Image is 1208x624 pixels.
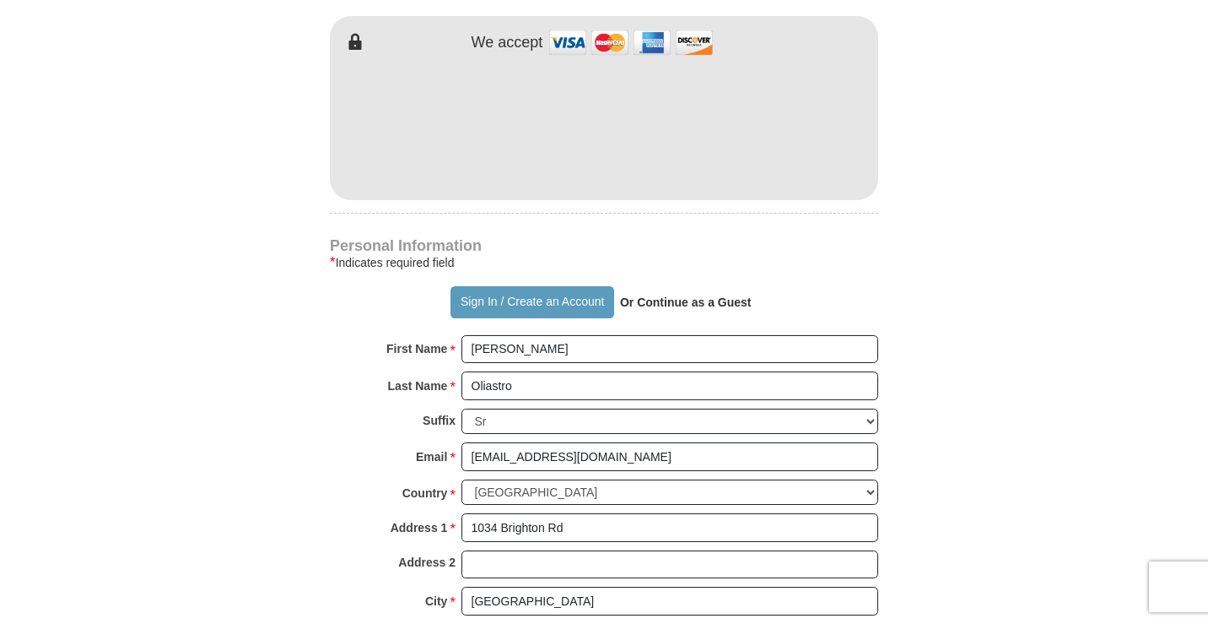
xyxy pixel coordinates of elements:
strong: Last Name [388,374,448,398]
h4: Personal Information [330,239,878,252]
h4: We accept [472,34,543,52]
strong: Address 1 [391,516,448,540]
img: credit cards accepted [547,24,715,61]
strong: Suffix [423,409,456,432]
strong: Email [416,445,447,469]
div: Indicates required field [330,252,878,273]
strong: Country [402,481,448,505]
strong: City [425,589,447,613]
strong: Or Continue as a Guest [620,296,752,309]
strong: Address 2 [398,551,456,574]
strong: First Name [386,337,447,361]
button: Sign In / Create an Account [450,286,613,318]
